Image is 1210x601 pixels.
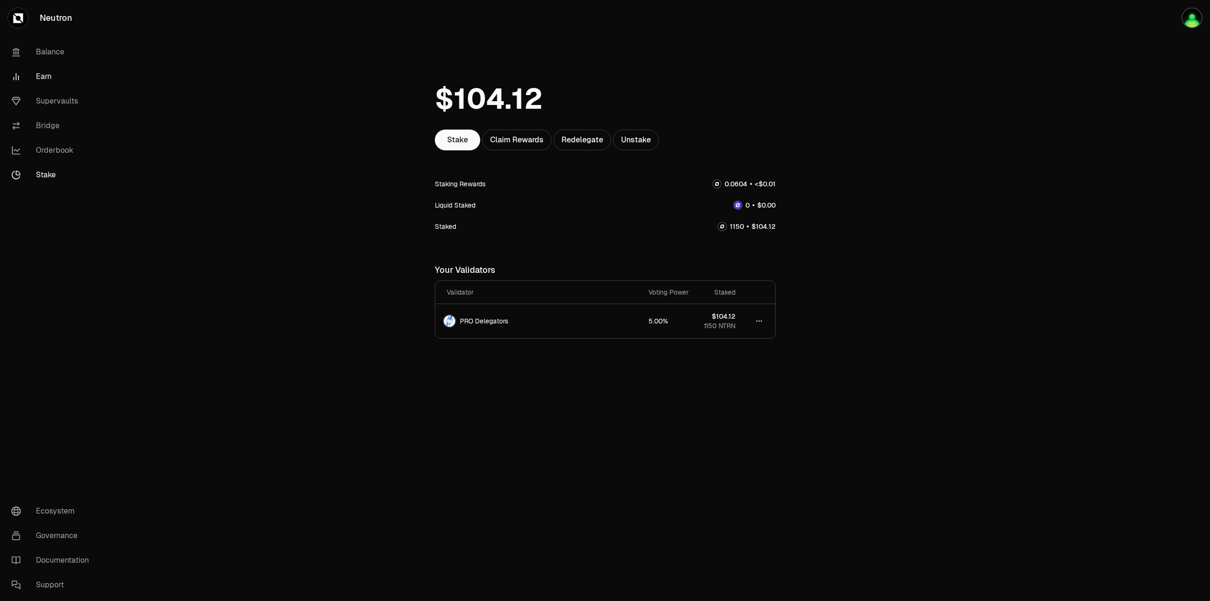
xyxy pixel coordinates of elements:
img: PRO Delegators Logo [443,314,456,328]
div: Your Validators [435,260,776,280]
img: dNTRN Logo [734,201,742,209]
a: Support [4,573,102,597]
div: Claim Rewards [482,130,552,150]
img: NTRN Logo [713,180,721,188]
a: Orderbook [4,138,102,163]
a: Unstake [613,130,659,150]
div: Staked [435,222,456,231]
span: 1150 NTRN [704,321,735,331]
a: Documentation [4,548,102,573]
img: Kepler [1182,8,1202,28]
span: PRO Delegators [460,316,508,326]
th: Validator [435,281,641,304]
a: Stake [4,163,102,187]
a: Redelegate [553,130,611,150]
img: NTRN Logo [718,223,726,230]
a: Balance [4,40,102,64]
a: Ecosystem [4,499,102,523]
a: Governance [4,523,102,548]
div: Staked [704,287,735,297]
a: Supervaults [4,89,102,113]
a: Stake [435,130,480,150]
div: Liquid Staked [435,200,475,210]
span: $104.12 [712,312,735,321]
th: Voting Power [641,281,696,304]
td: 5.00% [641,304,696,338]
div: Staking Rewards [435,179,485,189]
a: Earn [4,64,102,89]
a: Bridge [4,113,102,138]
